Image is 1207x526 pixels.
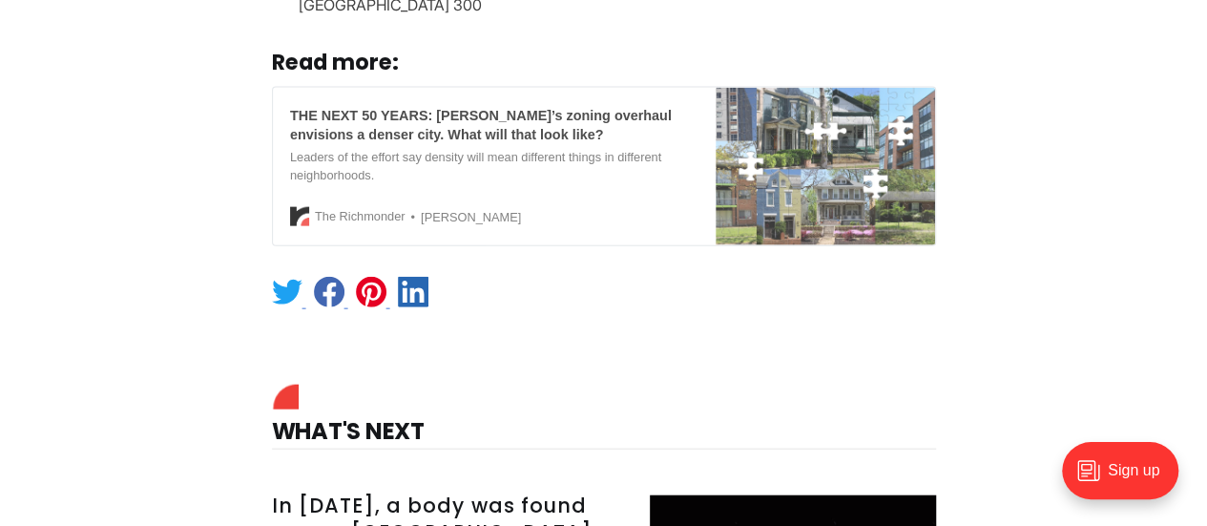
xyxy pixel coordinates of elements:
strong: Read more: [272,47,399,77]
div: THE NEXT 50 YEARS: [PERSON_NAME]’s zoning overhaul envisions a denser city. What will that look l... [290,106,698,144]
span: The Richmonder [315,205,406,228]
a: THE NEXT 50 YEARS: [PERSON_NAME]’s zoning overhaul envisions a denser city. What will that look l... [272,87,936,246]
span: [PERSON_NAME] [406,207,522,227]
h4: What's Next [272,389,936,450]
div: Leaders of the effort say density will mean different things in different neighborhoods. [290,148,698,184]
iframe: portal-trigger [1046,432,1207,526]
